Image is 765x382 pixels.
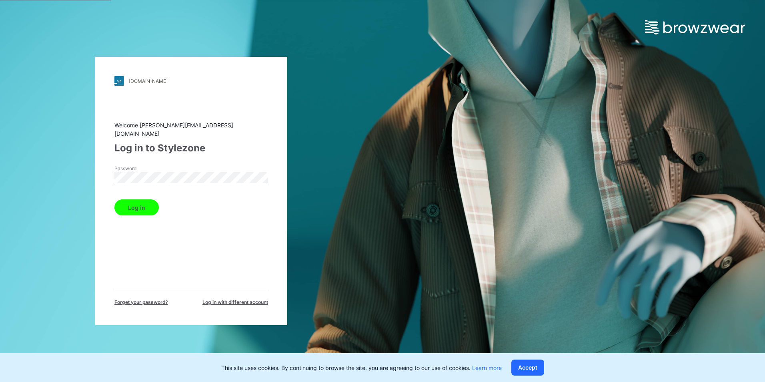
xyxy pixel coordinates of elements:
[645,20,745,34] img: browzwear-logo.e42bd6dac1945053ebaf764b6aa21510.svg
[114,76,124,86] img: stylezone-logo.562084cfcfab977791bfbf7441f1a819.svg
[114,165,170,172] label: Password
[221,364,502,372] p: This site uses cookies. By continuing to browse the site, you are agreeing to our use of cookies.
[129,78,168,84] div: [DOMAIN_NAME]
[511,360,544,376] button: Accept
[114,299,168,306] span: Forget your password?
[472,364,502,371] a: Learn more
[114,199,159,215] button: Log in
[114,121,268,138] div: Welcome [PERSON_NAME][EMAIL_ADDRESS][DOMAIN_NAME]
[114,141,268,155] div: Log in to Stylezone
[202,299,268,306] span: Log in with different account
[114,76,268,86] a: [DOMAIN_NAME]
